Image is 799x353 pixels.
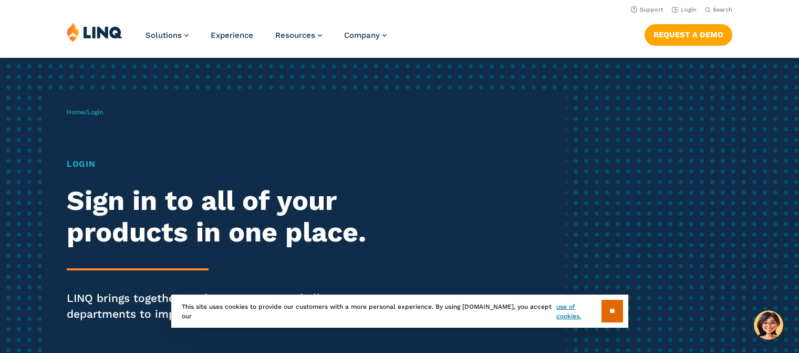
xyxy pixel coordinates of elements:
span: Resources [275,31,315,40]
a: Company [344,31,387,40]
h2: Sign in to all of your products in one place. [67,185,375,248]
a: Request a Demo [645,24,732,45]
a: Home [67,108,85,116]
span: Solutions [146,31,182,40]
a: use of cookies. [556,302,601,321]
a: Login [672,6,697,13]
a: Resources [275,31,322,40]
p: LINQ brings together students, parents and all your departments to improve efficiency and transpa... [67,290,375,322]
button: Hello, have a question? Let’s chat. [754,310,783,340]
a: Support [631,6,663,13]
button: Open Search Bar [705,6,732,14]
nav: Button Navigation [645,22,732,45]
span: Login [87,108,103,116]
nav: Primary Navigation [146,22,387,57]
span: Search [713,6,732,13]
span: / [67,108,103,116]
span: Company [344,31,380,40]
div: This site uses cookies to provide our customers with a more personal experience. By using [DOMAIN... [171,295,628,328]
h1: Login [67,158,375,170]
img: LINQ | K‑12 Software [67,22,122,42]
a: Solutions [146,31,189,40]
a: Experience [211,31,253,40]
